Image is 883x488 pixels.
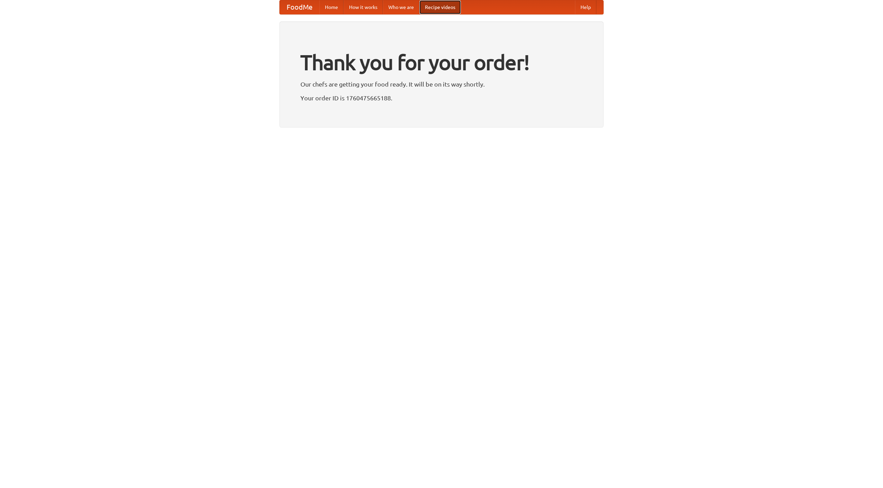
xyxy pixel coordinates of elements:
a: Recipe videos [419,0,461,14]
p: Your order ID is 1760475665188. [300,93,583,103]
a: FoodMe [280,0,319,14]
a: How it works [344,0,383,14]
a: Who we are [383,0,419,14]
a: Home [319,0,344,14]
p: Our chefs are getting your food ready. It will be on its way shortly. [300,79,583,89]
a: Help [575,0,596,14]
h1: Thank you for your order! [300,46,583,79]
